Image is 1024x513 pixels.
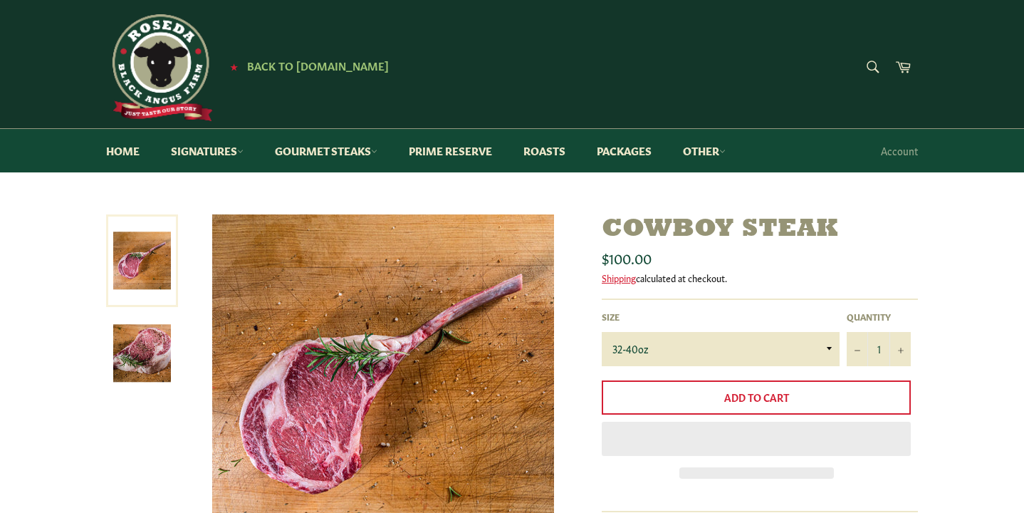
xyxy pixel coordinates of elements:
span: $100.00 [602,247,652,267]
a: Prime Reserve [395,129,506,172]
a: Packages [582,129,666,172]
a: Shipping [602,271,636,284]
h1: Cowboy Steak [602,214,918,245]
button: Increase item quantity by one [889,332,911,366]
a: Signatures [157,129,258,172]
a: Roasts [509,129,580,172]
span: Add to Cart [724,390,789,404]
label: Size [602,311,840,323]
a: Home [92,129,154,172]
a: ★ Back to [DOMAIN_NAME] [223,61,389,72]
div: calculated at checkout. [602,271,918,284]
label: Quantity [847,311,911,323]
button: Add to Cart [602,380,911,415]
a: Other [669,129,740,172]
img: Roseda Beef [106,14,213,121]
span: Back to [DOMAIN_NAME] [247,58,389,73]
button: Reduce item quantity by one [847,332,868,366]
span: ★ [230,61,238,72]
a: Account [874,130,925,172]
a: Gourmet Steaks [261,129,392,172]
img: Cowboy Steak [113,324,171,382]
